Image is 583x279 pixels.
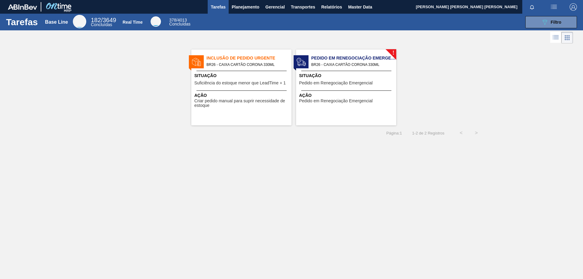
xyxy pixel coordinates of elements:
[454,125,469,141] button: <
[550,32,561,43] div: Visão em Lista
[123,20,143,25] div: Real Time
[299,99,373,103] span: Pedido em Renegociação Emergencial
[550,3,557,11] img: userActions
[206,55,291,61] span: Inclusão de Pedido Urgente
[194,99,290,108] span: Criar pedido manual para suprir necessidade de estoque
[169,18,187,22] span: / 4013
[169,18,176,22] span: 378
[206,61,287,68] span: BR26 - CAIXA CARTÃO CORONA 330ML
[299,73,395,79] span: Situação
[411,131,445,135] span: 1 - 2 de 2 Registros
[386,131,402,135] span: Página : 1
[291,3,315,11] span: Transportes
[194,92,290,99] span: Ação
[91,22,112,27] span: Concluídas
[91,17,101,23] span: 182
[194,81,286,85] span: Suficiência do estoque menor que LeadTime + 1
[151,16,161,27] div: Real Time
[194,73,290,79] span: Situação
[561,32,573,43] div: Visão em Cards
[297,57,306,66] img: status
[232,3,259,11] span: Planejamento
[192,57,201,66] img: status
[321,3,342,11] span: Relatórios
[522,3,542,11] button: Notificações
[73,15,86,28] div: Base Line
[211,3,226,11] span: Tarefas
[45,19,68,25] div: Base Line
[392,51,394,55] span: !
[551,20,561,25] span: Filtro
[8,4,37,10] img: TNhmsLtSVTkK8tSr43FrP2fwEKptu5GPRR3wAAAABJRU5ErkJggg==
[311,55,396,61] span: Pedido em Renegociação Emergencial
[311,61,391,68] span: BR26 - CAIXA CARTÃO CORONA 330ML
[91,17,116,23] span: / 3649
[348,3,372,11] span: Master Data
[525,16,577,28] button: Filtro
[299,81,373,85] span: Pedido em Renegociação Emergencial
[570,3,577,11] img: Logout
[299,92,395,99] span: Ação
[91,18,116,27] div: Base Line
[169,18,190,26] div: Real Time
[265,3,285,11] span: Gerencial
[469,125,484,141] button: >
[6,19,38,26] h1: Tarefas
[169,22,190,26] span: Concluídas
